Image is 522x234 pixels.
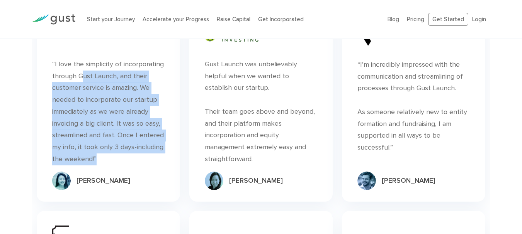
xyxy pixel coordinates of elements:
img: Stephanie A265488e5bd0cda66f30a9b87e05ab8ceddb255120df04412edde4293bb19ee7 [52,172,71,190]
a: Pricing [407,16,424,23]
a: Get Incorporated [258,16,304,23]
img: Sylphiel2 4ac7317f5f652bf5fa0084d871f83f84be9eb731b28548c64c2f2342b2042ebe [205,172,223,190]
a: Raise Capital [217,16,250,23]
div: “I’m incredibly impressed with the communication and streamlining of processes through Gust Launc... [357,59,470,154]
div: “I love the simplicity of incorporating through Gust Launch, and their customer service is amazin... [52,59,165,165]
div: [PERSON_NAME] [382,176,435,185]
img: Brent D55d81dbb4f7d2a1e91ae14248d70b445552e6f4f64c2412a5767280fe225c96 [357,172,376,190]
div: Gust Launch was unbelievably helpful when we wanted to establish our startup. Their team goes abo... [205,59,317,165]
a: Start your Journey [87,16,135,23]
div: [PERSON_NAME] [77,176,130,185]
a: Blog [388,16,399,23]
img: Gust Logo [32,14,75,25]
a: Login [472,16,486,23]
div: [PERSON_NAME] [229,176,283,185]
a: Accelerate your Progress [143,16,209,23]
a: Get Started [428,13,468,26]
